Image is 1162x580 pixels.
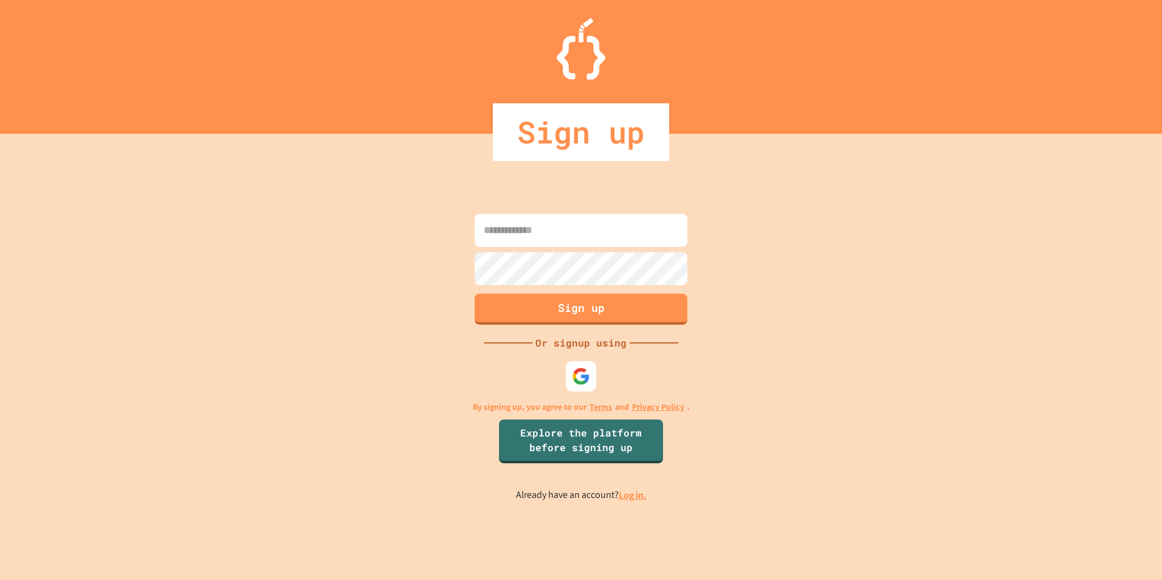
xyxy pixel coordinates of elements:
[619,489,647,502] a: Log in.
[473,401,690,413] p: By signing up, you agree to our and .
[632,401,684,413] a: Privacy Policy
[475,294,687,325] button: Sign up
[499,419,663,463] a: Explore the platform before signing up
[557,18,605,80] img: Logo.svg
[493,103,669,161] div: Sign up
[572,367,590,385] img: google-icon.svg
[590,401,612,413] a: Terms
[516,488,647,503] p: Already have an account?
[532,336,630,350] div: Or signup using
